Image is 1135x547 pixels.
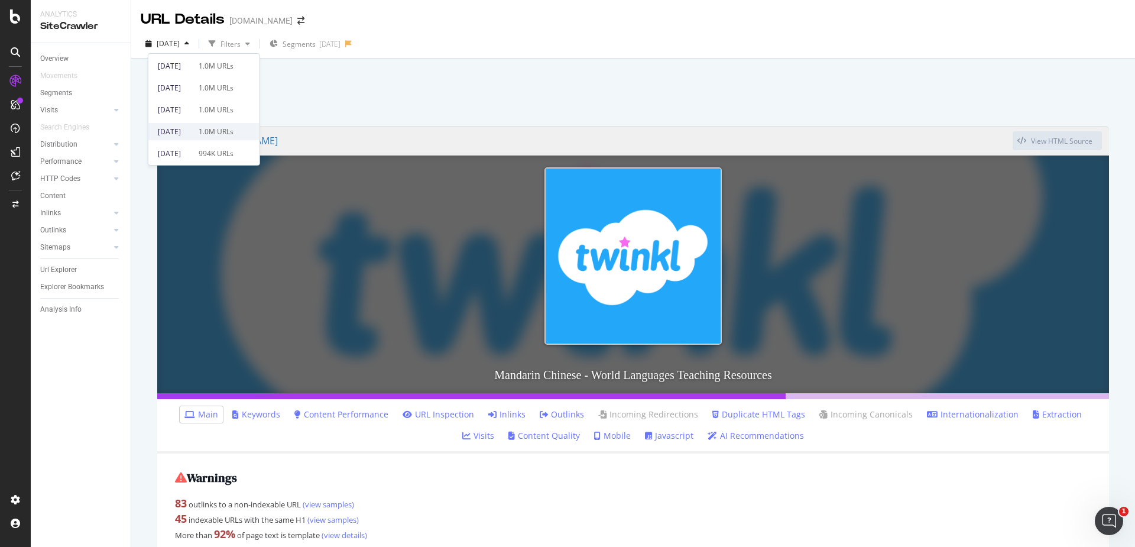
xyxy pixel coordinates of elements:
[40,207,111,219] a: Inlinks
[1033,409,1082,420] a: Extraction
[175,496,187,510] strong: 83
[40,190,66,202] div: Content
[40,87,122,99] a: Segments
[199,105,234,115] div: 1.0M URLs
[232,409,280,420] a: Keywords
[141,9,225,30] div: URL Details
[40,121,101,134] a: Search Engines
[40,264,122,276] a: Url Explorer
[40,9,121,20] div: Analytics
[403,409,474,420] a: URL Inspection
[175,512,1091,527] div: indexable URLs with the same H1
[157,357,1109,393] h3: Mandarin Chinese - World Languages Teaching Resources
[164,126,1013,156] a: [URL][DOMAIN_NAME]
[40,121,89,134] div: Search Engines
[158,148,192,159] div: [DATE]
[1095,507,1123,535] iframe: Intercom live chat
[508,430,580,442] a: Content Quality
[40,104,58,116] div: Visits
[40,303,122,316] a: Analysis Info
[40,70,89,82] a: Movements
[301,499,354,510] a: (view samples)
[40,281,104,293] div: Explorer Bookmarks
[283,39,316,49] span: Segments
[40,20,121,33] div: SiteCrawler
[265,34,345,53] button: Segments[DATE]
[199,148,234,159] div: 994K URLs
[598,409,698,420] a: Incoming Redirections
[306,514,359,525] a: (view samples)
[158,61,192,72] div: [DATE]
[220,39,241,49] div: Filters
[40,70,77,82] div: Movements
[175,512,187,526] strong: 45
[40,264,77,276] div: Url Explorer
[544,167,722,345] img: Mandarin Chinese - World Languages Teaching Resources
[40,207,61,219] div: Inlinks
[40,104,111,116] a: Visits
[40,224,66,237] div: Outlinks
[214,527,235,541] strong: 92 %
[141,34,194,53] button: [DATE]
[40,173,111,185] a: HTTP Codes
[40,173,80,185] div: HTTP Codes
[594,430,631,442] a: Mobile
[40,224,111,237] a: Outlinks
[157,38,180,48] span: 2024 Sep. 27th
[927,409,1019,420] a: Internationalization
[708,430,804,442] a: AI Recommendations
[40,190,122,202] a: Content
[40,241,111,254] a: Sitemaps
[158,127,192,137] div: [DATE]
[40,156,111,168] a: Performance
[40,303,82,316] div: Analysis Info
[199,127,234,137] div: 1.0M URLs
[158,83,192,93] div: [DATE]
[712,409,805,420] a: Duplicate HTML Tags
[158,105,192,115] div: [DATE]
[204,34,255,53] button: Filters
[1031,136,1092,146] div: View HTML Source
[40,87,72,99] div: Segments
[40,53,69,65] div: Overview
[297,17,304,25] div: arrow-right-arrow-left
[488,409,526,420] a: Inlinks
[819,409,913,420] a: Incoming Canonicals
[175,496,1091,512] div: outlinks to a non-indexable URL
[40,53,122,65] a: Overview
[1013,131,1102,150] button: View HTML Source
[40,281,122,293] a: Explorer Bookmarks
[40,241,70,254] div: Sitemaps
[294,409,388,420] a: Content Performance
[199,61,234,72] div: 1.0M URLs
[462,430,494,442] a: Visits
[40,138,111,151] a: Distribution
[1119,507,1128,516] span: 1
[175,471,1091,484] h2: Warnings
[540,409,584,420] a: Outlinks
[184,409,218,420] a: Main
[40,156,82,168] div: Performance
[229,15,293,27] div: [DOMAIN_NAME]
[40,138,77,151] div: Distribution
[319,39,340,49] div: [DATE]
[175,527,1091,542] div: More than of page text is template
[645,430,693,442] a: Javascript
[199,83,234,93] div: 1.0M URLs
[320,530,367,540] a: (view details)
